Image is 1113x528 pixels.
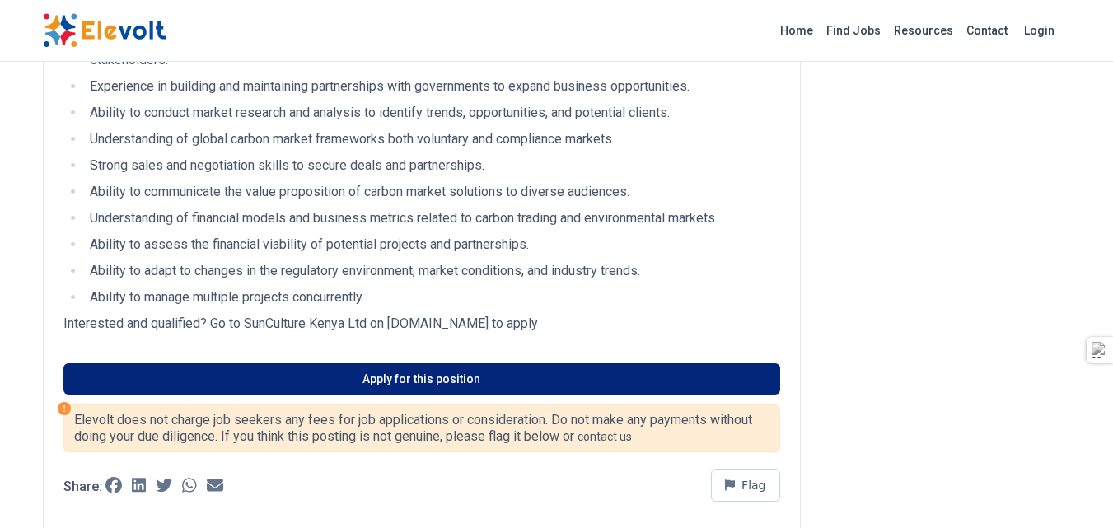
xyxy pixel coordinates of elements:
[85,287,780,307] li: Ability to manage multiple projects concurrently.
[1031,449,1113,528] iframe: Chat Widget
[820,17,887,44] a: Find Jobs
[85,235,780,255] li: Ability to assess the financial viability of potential projects and partnerships.
[74,412,769,445] p: Elevolt does not charge job seekers any fees for job applications or consideration. Do not make a...
[711,469,780,502] button: Flag
[960,17,1014,44] a: Contact
[578,430,632,443] a: contact us
[63,314,780,334] p: Interested and qualified? Go to SunCulture Kenya Ltd on [DOMAIN_NAME] to apply
[85,156,780,175] li: Strong sales and negotiation skills to secure deals and partnerships.
[63,363,780,395] a: Apply for this position
[63,480,102,493] p: Share:
[85,129,780,149] li: Understanding of global carbon market frameworks both voluntary and compliance markets
[85,103,780,123] li: Ability to conduct market research and analysis to identify trends, opportunities, and potential ...
[43,13,166,48] img: Elevolt
[774,17,820,44] a: Home
[85,182,780,202] li: Ability to communicate the value proposition of carbon market solutions to diverse audiences.
[1014,14,1064,47] a: Login
[85,261,780,281] li: Ability to adapt to changes in the regulatory environment, market conditions, and industry trends.
[85,208,780,228] li: Understanding of financial models and business metrics related to carbon trading and environmenta...
[85,77,780,96] li: Experience in building and maintaining partnerships with governments to expand business opportuni...
[887,17,960,44] a: Resources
